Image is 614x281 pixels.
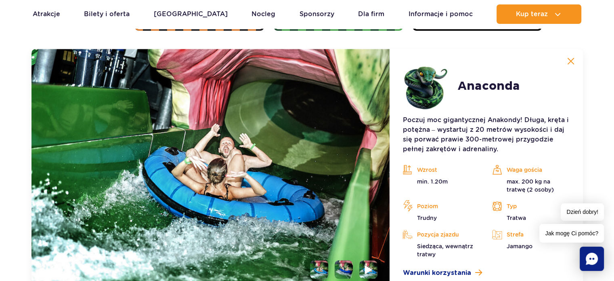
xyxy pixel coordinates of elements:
[497,4,581,24] button: Kup teraz
[516,11,548,18] span: Kup teraz
[492,200,570,212] p: Typ
[251,4,275,24] a: Nocleg
[84,4,130,24] a: Bilety i oferta
[457,79,520,93] h2: Anaconda
[492,164,570,176] p: Waga gościa
[300,4,334,24] a: Sponsorzy
[402,268,570,278] a: Warunki korzystania
[402,62,451,110] img: 683e9d7f6dccb324111516.png
[402,228,480,241] p: Pozycja zjazdu
[492,214,570,222] p: Tratwa
[33,4,60,24] a: Atrakcje
[358,4,384,24] a: Dla firm
[402,268,471,278] span: Warunki korzystania
[154,4,228,24] a: [GEOGRAPHIC_DATA]
[492,228,570,241] p: Strefa
[402,242,480,258] p: Siedząca, wewnątrz tratwy
[492,177,570,194] p: max. 200 kg na tratwę (2 osoby)
[492,242,570,250] p: Jamango
[402,214,480,222] p: Trudny
[402,164,480,176] p: Wzrost
[402,115,570,154] p: Poczuj moc gigantycznej Anakondy! Długa, kręta i potężna – wystartuj z 20 metrów wysokości i daj ...
[561,203,604,221] span: Dzień dobry!
[402,200,480,212] p: Poziom
[402,177,480,186] p: min. 1.20m
[539,224,604,243] span: Jak mogę Ci pomóc?
[409,4,473,24] a: Informacje i pomoc
[580,247,604,271] div: Chat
